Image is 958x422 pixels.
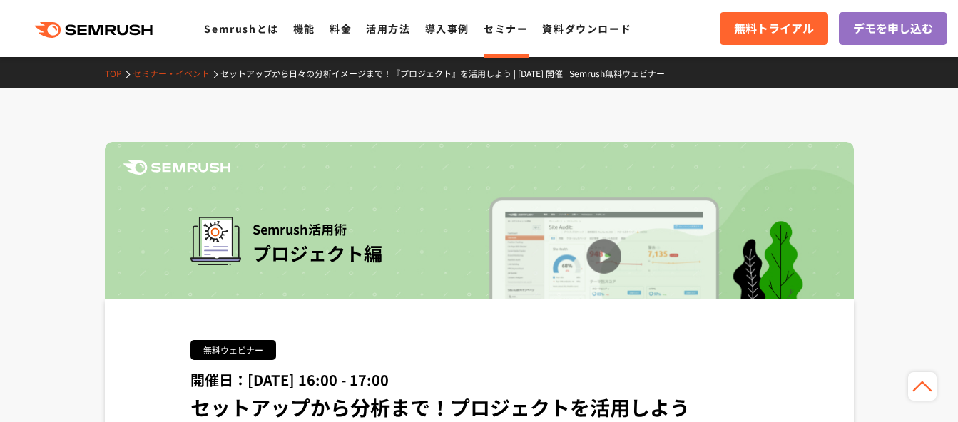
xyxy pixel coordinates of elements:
[366,21,410,36] a: 活用方法
[133,67,220,79] a: セミナー・イベント
[204,21,278,36] a: Semrushとは
[720,12,828,45] a: 無料トライアル
[253,240,382,266] span: プロジェクト編
[220,67,676,79] a: セットアップから日々の分析イメージまで！『プロジェクト』を活用しよう | [DATE] 開催 | Semrush無料ウェビナー
[839,12,947,45] a: デモを申し込む
[293,21,315,36] a: 機能
[831,366,942,406] iframe: Help widget launcher
[105,67,133,79] a: TOP
[542,21,631,36] a: 資料ダウンロード
[425,21,469,36] a: 導入事例
[190,340,276,360] div: 無料ウェビナー
[190,393,690,421] span: セットアップから分析まで！プロジェクトを活用しよう
[484,21,528,36] a: セミナー
[734,19,814,38] span: 無料トライアル
[853,19,933,38] span: デモを申し込む
[330,21,352,36] a: 料金
[123,160,230,175] img: Semrush
[253,217,382,241] span: Semrush活用術
[190,369,389,390] span: 開催日：[DATE] 16:00 - 17:00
